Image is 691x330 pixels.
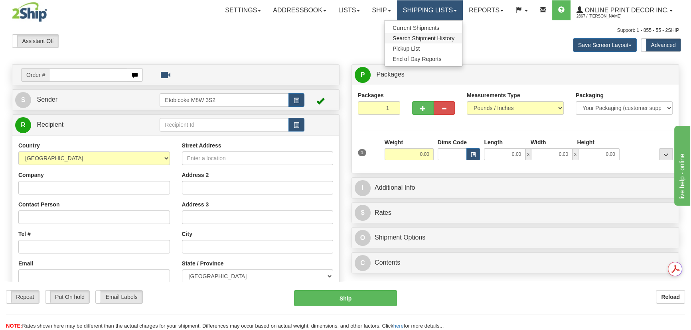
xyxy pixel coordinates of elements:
label: Country [18,141,40,149]
input: Enter a location [182,151,334,165]
iframe: chat widget [673,124,690,206]
a: Settings [219,0,267,20]
span: Pickup List [393,45,420,52]
a: OShipment Options [355,230,676,246]
a: Search Shipment History [385,33,462,43]
span: Online Print Decor Inc. [583,7,669,14]
label: Packages [358,91,384,99]
div: ... [659,148,673,160]
b: Reload [661,294,680,300]
label: Measurements Type [467,91,520,99]
img: logo2867.jpg [12,2,47,22]
div: live help - online [6,5,74,14]
span: Sender [37,96,57,103]
label: State / Province [182,259,224,267]
a: here [393,323,404,329]
a: IAdditional Info [355,180,676,196]
span: S [15,92,31,108]
label: Dims Code [438,138,467,146]
a: Ship [366,0,397,20]
span: P [355,67,371,83]
input: Sender Id [160,93,288,107]
span: Current Shipments [393,25,439,31]
a: Reports [463,0,509,20]
span: x [525,148,531,160]
label: Company [18,171,44,179]
span: Recipient [37,121,63,128]
label: Repeat [6,291,39,303]
span: C [355,255,371,271]
label: Contact Person [18,200,59,208]
span: I [355,180,371,196]
span: NOTE: [6,323,22,329]
span: Order # [21,68,50,82]
span: 2867 / [PERSON_NAME] [576,12,636,20]
a: Shipping lists [397,0,463,20]
a: Lists [332,0,366,20]
a: R Recipient [15,117,144,133]
button: Ship [294,290,397,306]
label: Email Labels [96,291,142,303]
span: 1 [358,149,366,156]
button: Save Screen Layout [573,38,637,52]
span: $ [355,205,371,221]
label: Packaging [576,91,604,99]
label: Address 2 [182,171,209,179]
span: O [355,230,371,246]
button: Reload [656,290,685,304]
a: Online Print Decor Inc. 2867 / [PERSON_NAME] [571,0,679,20]
input: Recipient Id [160,118,288,132]
a: End of Day Reports [385,54,462,64]
div: Support: 1 - 855 - 55 - 2SHIP [12,27,679,34]
span: Packages [376,71,404,78]
label: City [182,230,192,238]
label: Email [18,259,33,267]
label: Height [577,138,594,146]
a: $Rates [355,205,676,221]
a: Pickup List [385,43,462,54]
span: End of Day Reports [393,56,441,62]
span: x [573,148,578,160]
label: Weight [385,138,403,146]
a: S Sender [15,92,160,108]
label: Put On hold [45,291,90,303]
label: Street Address [182,141,221,149]
label: Length [484,138,503,146]
label: Advanced [641,39,681,51]
span: R [15,117,31,133]
span: Search Shipment History [393,35,454,41]
a: CContents [355,255,676,271]
a: Addressbook [267,0,332,20]
label: Address 3 [182,200,209,208]
label: Assistant Off [12,35,59,47]
a: P Packages [355,67,676,83]
a: Current Shipments [385,23,462,33]
label: Width [531,138,546,146]
label: Tel # [18,230,31,238]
